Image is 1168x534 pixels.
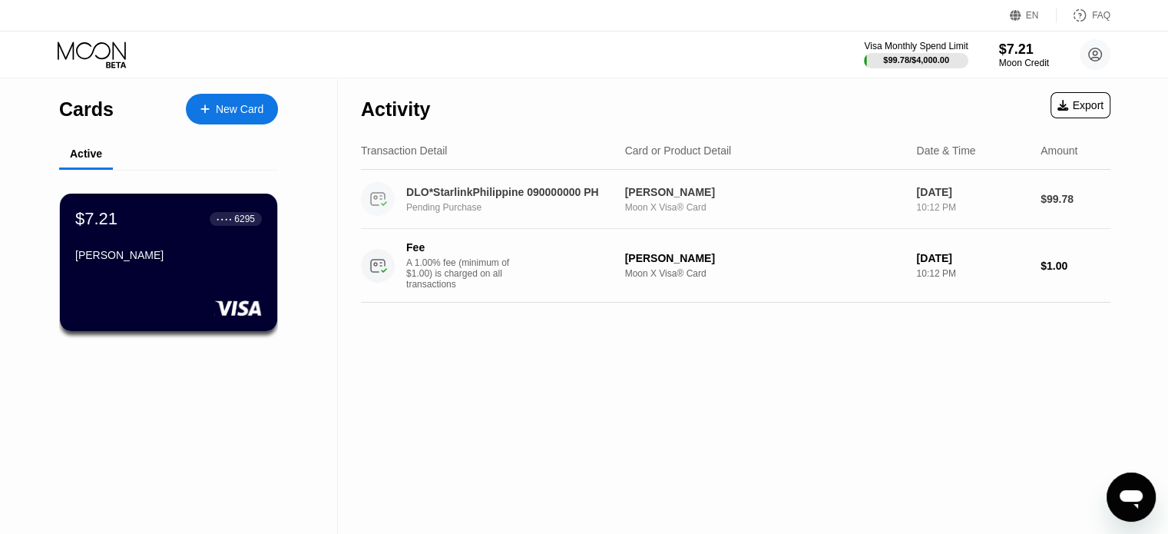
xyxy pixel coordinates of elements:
div: Transaction Detail [361,144,447,157]
div: Visa Monthly Spend Limit [864,41,968,51]
div: $7.21 [75,209,117,229]
div: New Card [186,94,278,124]
div: $7.21Moon Credit [999,41,1049,68]
div: [PERSON_NAME] [75,249,262,261]
div: Active [70,148,102,160]
div: New Card [216,103,263,116]
div: Card or Product Detail [625,144,732,157]
div: EN [1010,8,1057,23]
div: $1.00 [1041,260,1110,272]
div: Moon X Visa® Card [625,268,905,279]
div: Amount [1041,144,1077,157]
div: $99.78 / $4,000.00 [883,55,949,65]
div: Date & Time [916,144,975,157]
div: Visa Monthly Spend Limit$99.78/$4,000.00 [864,41,968,68]
div: FAQ [1092,10,1110,21]
div: 10:12 PM [916,202,1028,213]
div: Cards [59,98,114,121]
div: ● ● ● ● [217,217,232,221]
div: $7.21 [999,41,1049,58]
div: Moon X Visa® Card [625,202,905,213]
div: DLO*StarlinkPhilippine 090000000 PHPending Purchase[PERSON_NAME]Moon X Visa® Card[DATE]10:12 PM$9... [361,170,1110,229]
div: $99.78 [1041,193,1110,205]
div: Moon Credit [999,58,1049,68]
div: [DATE] [916,186,1028,198]
div: FAQ [1057,8,1110,23]
div: Export [1051,92,1110,118]
div: Export [1057,99,1103,111]
div: [PERSON_NAME] [625,252,905,264]
div: [PERSON_NAME] [625,186,905,198]
div: EN [1026,10,1039,21]
div: Activity [361,98,430,121]
div: [DATE] [916,252,1028,264]
div: Fee [406,241,514,254]
iframe: Button to launch messaging window, conversation in progress [1107,473,1156,522]
div: A 1.00% fee (minimum of $1.00) is charged on all transactions [406,257,521,290]
div: FeeA 1.00% fee (minimum of $1.00) is charged on all transactions[PERSON_NAME]Moon X Visa® Card[DA... [361,229,1110,303]
div: $7.21● ● ● ●6295[PERSON_NAME] [60,194,277,331]
div: 10:12 PM [916,268,1028,279]
div: 6295 [234,214,255,224]
div: DLO*StarlinkPhilippine 090000000 PH [406,186,617,198]
div: Pending Purchase [406,202,633,213]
